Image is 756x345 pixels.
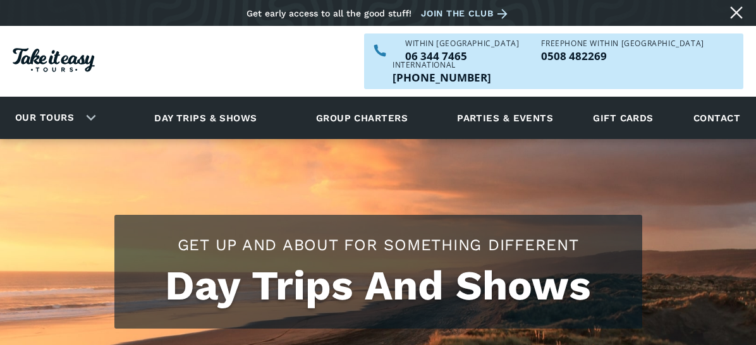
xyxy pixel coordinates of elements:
[587,100,660,135] a: Gift cards
[405,51,519,61] p: 06 344 7465
[687,100,747,135] a: Contact
[726,3,747,23] a: Close message
[541,40,704,47] div: Freephone WITHIN [GEOGRAPHIC_DATA]
[13,42,95,82] a: Homepage
[421,6,512,21] a: Join the club
[127,262,630,310] h1: Day Trips And Shows
[405,51,519,61] a: Call us within NZ on 063447465
[451,100,559,135] a: Parties & events
[541,51,704,61] a: Call us freephone within NZ on 0508482269
[541,51,704,61] p: 0508 482269
[393,61,491,69] div: International
[138,100,273,135] a: Day trips & shows
[300,100,424,135] a: Group charters
[405,40,519,47] div: WITHIN [GEOGRAPHIC_DATA]
[247,8,412,18] div: Get early access to all the good stuff!
[13,48,95,72] img: Take it easy Tours logo
[6,103,83,133] a: Our tours
[393,72,491,83] p: [PHONE_NUMBER]
[393,72,491,83] a: Call us outside of NZ on +6463447465
[127,234,630,256] h2: Get up and about for something different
